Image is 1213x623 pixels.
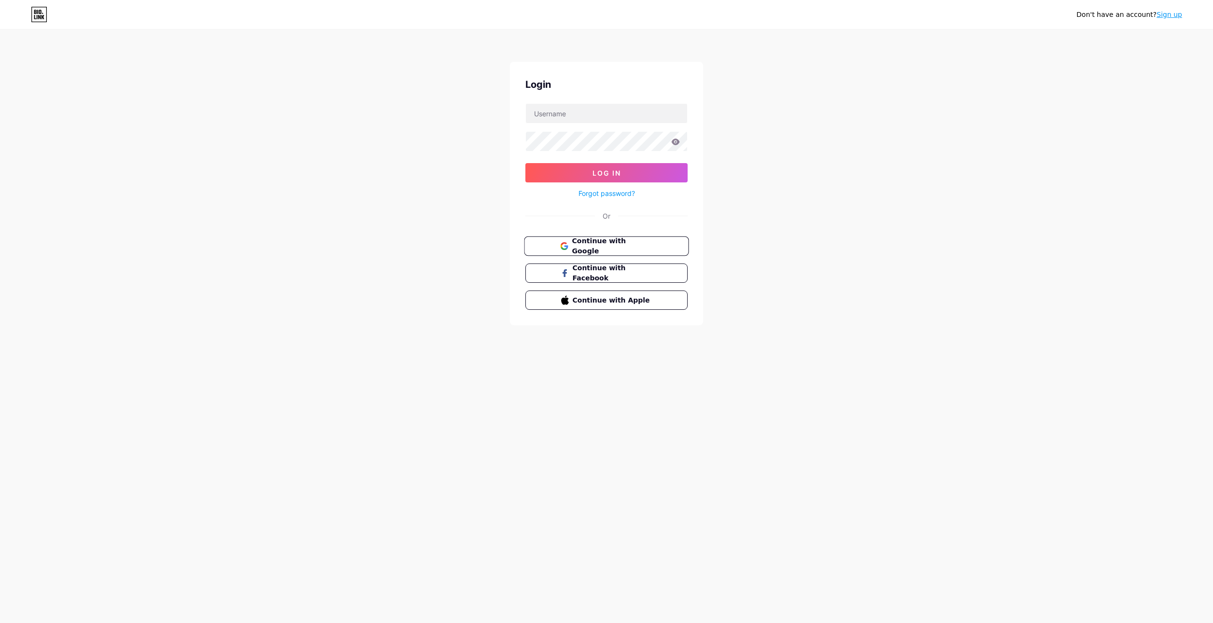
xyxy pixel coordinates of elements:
input: Username [526,104,687,123]
div: Or [603,211,610,221]
span: Continue with Facebook [573,263,652,283]
div: Login [525,77,688,92]
span: Continue with Google [572,236,652,257]
span: Continue with Apple [573,295,652,305]
a: Continue with Google [525,236,688,256]
button: Continue with Apple [525,291,688,310]
span: Log In [592,169,621,177]
a: Forgot password? [578,188,635,198]
div: Don't have an account? [1076,10,1182,20]
button: Continue with Google [524,236,689,256]
button: Continue with Facebook [525,263,688,283]
button: Log In [525,163,688,182]
a: Sign up [1157,11,1182,18]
